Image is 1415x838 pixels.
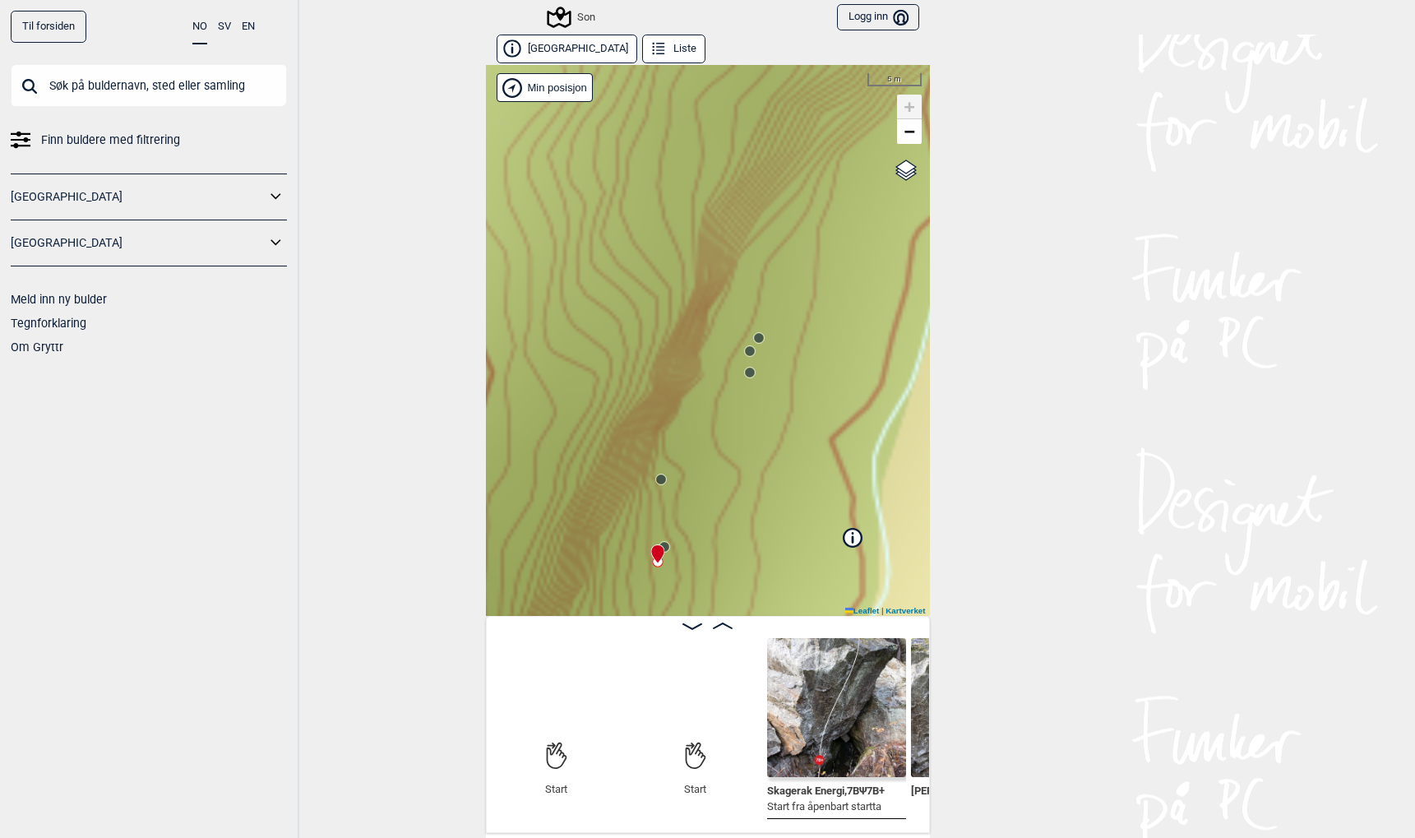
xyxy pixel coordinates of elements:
[881,606,884,615] span: |
[904,121,914,141] span: −
[911,638,1050,777] img: Dorothea 221025
[886,606,925,615] a: Kartverket
[11,11,86,43] a: Til forsiden
[767,638,906,777] img: Skagerak Energi 221025
[545,783,567,797] span: Start
[904,96,914,117] span: +
[497,73,594,102] div: Vis min posisjon
[642,35,705,63] button: Liste
[192,11,207,44] button: NO
[890,152,922,188] a: Layers
[497,35,637,63] button: [GEOGRAPHIC_DATA]
[684,783,706,797] span: Start
[11,317,86,330] a: Tegnforklaring
[11,340,63,354] a: Om Gryttr
[767,799,885,815] p: Start fra åpenbart startta
[11,231,266,255] a: [GEOGRAPHIC_DATA]
[837,4,918,31] button: Logg inn
[897,119,922,144] a: Zoom out
[11,185,266,209] a: [GEOGRAPHIC_DATA]
[767,781,885,797] span: Skagerak Energi , 7B Ψ 7B+
[549,7,595,27] div: Son
[11,64,287,107] input: Søk på buldernavn, sted eller samling
[218,11,231,43] button: SV
[911,781,1008,797] span: [PERSON_NAME] , 7A
[845,606,879,615] a: Leaflet
[897,95,922,119] a: Zoom in
[242,11,255,43] button: EN
[41,128,180,152] span: Finn buldere med filtrering
[11,293,107,306] a: Meld inn ny bulder
[867,73,922,86] div: 5 m
[11,128,287,152] a: Finn buldere med filtrering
